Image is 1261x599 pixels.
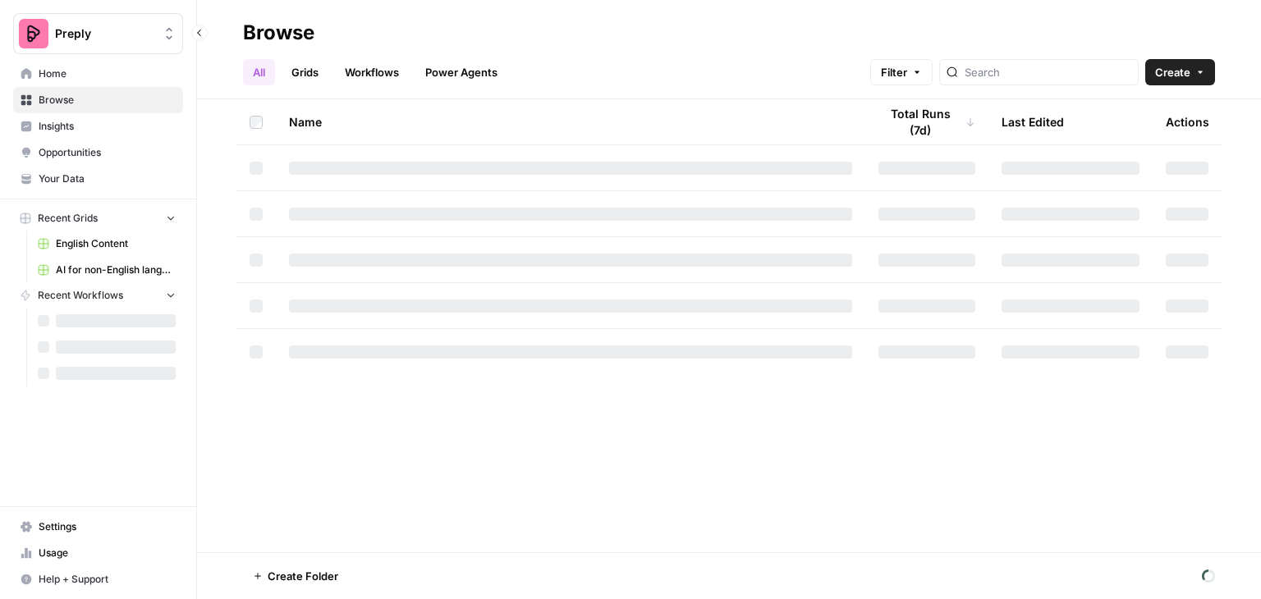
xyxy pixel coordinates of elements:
[39,572,176,587] span: Help + Support
[30,257,183,283] a: AI for non-English languages
[39,546,176,560] span: Usage
[38,211,98,226] span: Recent Grids
[243,563,348,589] button: Create Folder
[39,519,176,534] span: Settings
[13,540,183,566] a: Usage
[881,64,907,80] span: Filter
[55,25,154,42] span: Preply
[1166,99,1209,144] div: Actions
[13,139,183,166] a: Opportunities
[13,113,183,139] a: Insights
[39,66,176,81] span: Home
[13,13,183,54] button: Workspace: Preply
[39,119,176,134] span: Insights
[268,568,338,584] span: Create Folder
[13,566,183,592] button: Help + Support
[965,64,1131,80] input: Search
[870,59,933,85] button: Filter
[56,263,176,277] span: AI for non-English languages
[38,288,123,303] span: Recent Workflows
[415,59,507,85] a: Power Agents
[13,206,183,231] button: Recent Grids
[13,166,183,192] a: Your Data
[39,93,176,107] span: Browse
[289,99,852,144] div: Name
[243,20,314,46] div: Browse
[243,59,275,85] a: All
[19,19,48,48] img: Preply Logo
[13,283,183,308] button: Recent Workflows
[1155,64,1190,80] span: Create
[282,59,328,85] a: Grids
[13,61,183,87] a: Home
[13,87,183,113] a: Browse
[1145,59,1215,85] button: Create
[56,236,176,251] span: English Content
[335,59,409,85] a: Workflows
[13,514,183,540] a: Settings
[39,145,176,160] span: Opportunities
[878,99,975,144] div: Total Runs (7d)
[39,171,176,186] span: Your Data
[30,231,183,257] a: English Content
[1002,99,1064,144] div: Last Edited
